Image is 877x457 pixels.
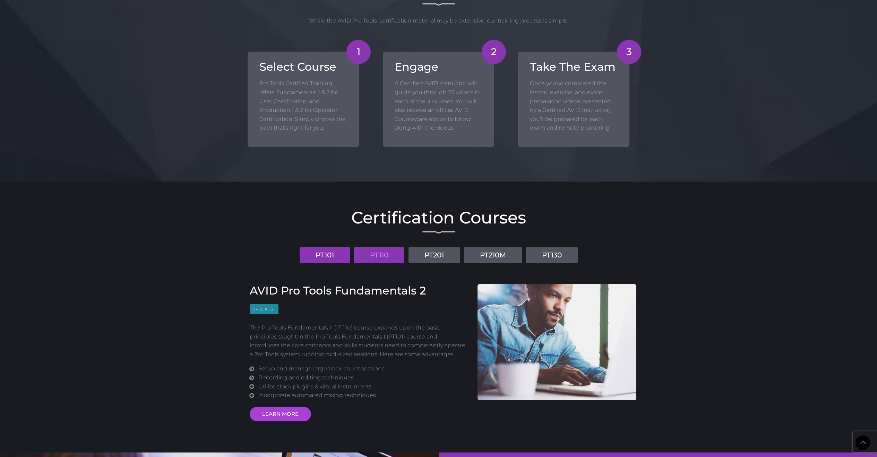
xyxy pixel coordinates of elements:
h2: Certification Courses [241,209,636,226]
div: 3 [617,40,641,64]
a: PT201 [409,247,460,263]
a: PT210M [464,247,522,263]
li: Setup and manage large track-count sessions [258,364,467,373]
p: A Certified AVID Instructor will guide you through 22 videos in each of the 4 courses. You will a... [395,79,482,132]
a: LEARN MORE [250,407,311,421]
img: AVID Pro Tools Fundamentals 2 Course cover [478,284,636,400]
a: Back to Top [855,436,870,450]
li: Utilize stock plugins & virtual instruments [258,382,467,391]
a: PT130 [526,247,578,263]
h3: Engage [395,60,482,73]
img: decorative line [422,3,455,6]
h3: Select Course [259,60,347,73]
a: PT101 [300,247,350,263]
div: 2 [482,40,506,64]
p: While the AVID Pro Tools Certification material may be extensive, our training process is simple. [300,16,577,25]
p: Pro Tools Certified Training offers Fundamentals 1 & 2 for User Certification, and Production 1 &... [259,79,347,132]
p: The Pro Tools Fundamentals II (PT110) course expands upon the basic principles taught in the Pro ... [250,323,467,359]
p: Once you've completed the lesson, exercise, and exam preparation videos presented by a Certified ... [530,79,618,132]
div: 1 [346,40,371,64]
h3: Take The Exam [530,60,618,73]
img: decorative line [422,231,455,234]
li: Incorporate automated mixing techniques [258,391,467,400]
h3: AVID Pro Tools Fundamentals 2 [250,284,467,297]
li: Recording and editing techniques [258,373,467,382]
a: PT110 [354,247,404,263]
span: Specialist [250,304,278,314]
